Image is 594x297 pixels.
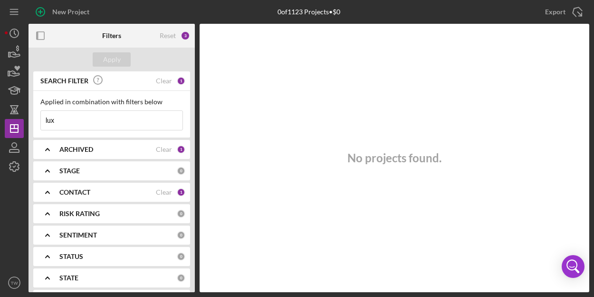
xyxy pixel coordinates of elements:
[181,31,190,40] div: 3
[156,77,172,85] div: Clear
[59,146,93,153] b: ARCHIVED
[52,2,89,21] div: New Project
[177,231,185,239] div: 0
[29,2,99,21] button: New Project
[177,167,185,175] div: 0
[59,210,100,218] b: RISK RATING
[40,98,183,106] div: Applied in combination with filters below
[59,231,97,239] b: SENTIMENT
[177,77,185,85] div: 1
[347,151,441,165] h3: No projects found.
[177,188,185,197] div: 1
[156,146,172,153] div: Clear
[278,8,340,16] div: 0 of 1123 Projects • $0
[536,2,589,21] button: Export
[40,77,88,85] b: SEARCH FILTER
[11,280,19,286] text: TW
[156,188,172,196] div: Clear
[545,2,565,21] div: Export
[59,167,80,175] b: STAGE
[177,209,185,218] div: 0
[177,274,185,282] div: 0
[59,253,83,260] b: STATUS
[160,32,176,40] div: Reset
[103,52,121,67] div: Apply
[102,32,121,40] b: Filters
[177,145,185,154] div: 1
[177,252,185,261] div: 0
[59,188,90,196] b: CONTACT
[562,255,584,278] div: Open Intercom Messenger
[93,52,131,67] button: Apply
[5,273,24,292] button: TW
[59,274,78,282] b: STATE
